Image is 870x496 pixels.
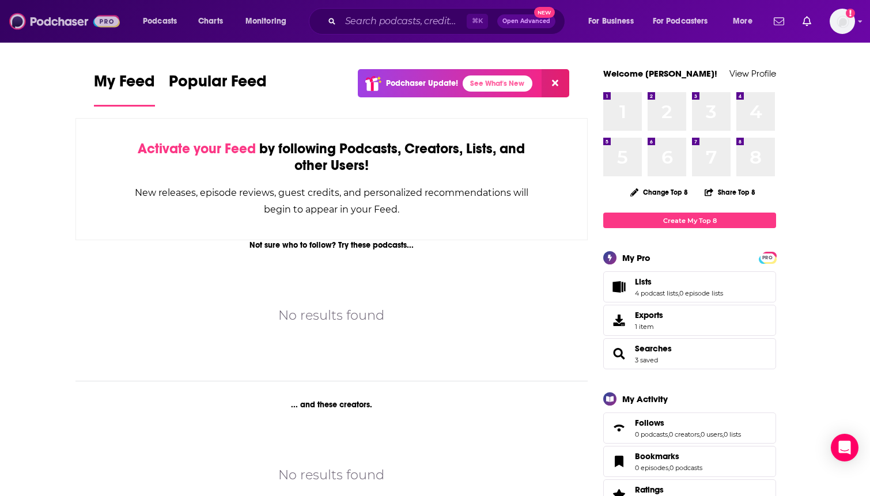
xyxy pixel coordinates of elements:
[278,305,384,325] div: No results found
[603,338,776,369] span: Searches
[603,213,776,228] a: Create My Top 8
[588,13,634,29] span: For Business
[9,10,120,32] img: Podchaser - Follow, Share and Rate Podcasts
[534,7,555,18] span: New
[846,9,855,18] svg: Add a profile image
[635,310,663,320] span: Exports
[831,434,858,461] div: Open Intercom Messenger
[635,277,723,287] a: Lists
[607,279,630,295] a: Lists
[386,78,458,88] p: Podchaser Update!
[467,14,488,29] span: ⌘ K
[668,464,669,472] span: ,
[463,75,532,92] a: See What's New
[635,277,652,287] span: Lists
[623,185,695,199] button: Change Top 8
[320,8,576,35] div: Search podcasts, credits, & more...
[701,430,723,438] a: 0 users
[635,451,679,461] span: Bookmarks
[497,14,555,28] button: Open AdvancedNew
[733,13,752,29] span: More
[635,418,664,428] span: Follows
[603,446,776,477] span: Bookmarks
[603,305,776,336] a: Exports
[198,13,223,29] span: Charts
[502,18,550,24] span: Open Advanced
[830,9,855,34] img: User Profile
[245,13,286,29] span: Monitoring
[668,430,669,438] span: ,
[635,484,702,495] a: Ratings
[724,430,741,438] a: 0 lists
[635,418,741,428] a: Follows
[607,346,630,362] a: Searches
[679,289,723,297] a: 0 episode lists
[635,356,658,364] a: 3 saved
[769,12,789,31] a: Show notifications dropdown
[135,12,192,31] button: open menu
[603,412,776,444] span: Follows
[191,12,230,31] a: Charts
[635,343,672,354] a: Searches
[635,451,702,461] a: Bookmarks
[607,420,630,436] a: Follows
[622,393,668,404] div: My Activity
[635,323,663,331] span: 1 item
[830,9,855,34] span: Logged in as Lizmwetzel
[603,271,776,302] span: Lists
[725,12,767,31] button: open menu
[723,430,724,438] span: ,
[635,484,664,495] span: Ratings
[580,12,648,31] button: open menu
[341,12,467,31] input: Search podcasts, credits, & more...
[622,252,650,263] div: My Pro
[761,253,774,262] a: PRO
[635,430,668,438] a: 0 podcasts
[653,13,708,29] span: For Podcasters
[645,12,725,31] button: open menu
[798,12,816,31] a: Show notifications dropdown
[134,184,529,218] div: New releases, episode reviews, guest credits, and personalized recommendations will begin to appe...
[678,289,679,297] span: ,
[635,464,668,472] a: 0 episodes
[278,465,384,485] div: No results found
[761,253,774,262] span: PRO
[704,181,756,203] button: Share Top 8
[75,240,588,250] div: Not sure who to follow? Try these podcasts...
[607,312,630,328] span: Exports
[138,140,256,157] span: Activate your Feed
[237,12,301,31] button: open menu
[75,400,588,410] div: ... and these creators.
[169,71,267,107] a: Popular Feed
[603,68,717,79] a: Welcome [PERSON_NAME]!
[729,68,776,79] a: View Profile
[635,289,678,297] a: 4 podcast lists
[669,430,699,438] a: 0 creators
[607,453,630,470] a: Bookmarks
[134,141,529,174] div: by following Podcasts, Creators, Lists, and other Users!
[669,464,702,472] a: 0 podcasts
[94,71,155,98] span: My Feed
[143,13,177,29] span: Podcasts
[830,9,855,34] button: Show profile menu
[94,71,155,107] a: My Feed
[699,430,701,438] span: ,
[169,71,267,98] span: Popular Feed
